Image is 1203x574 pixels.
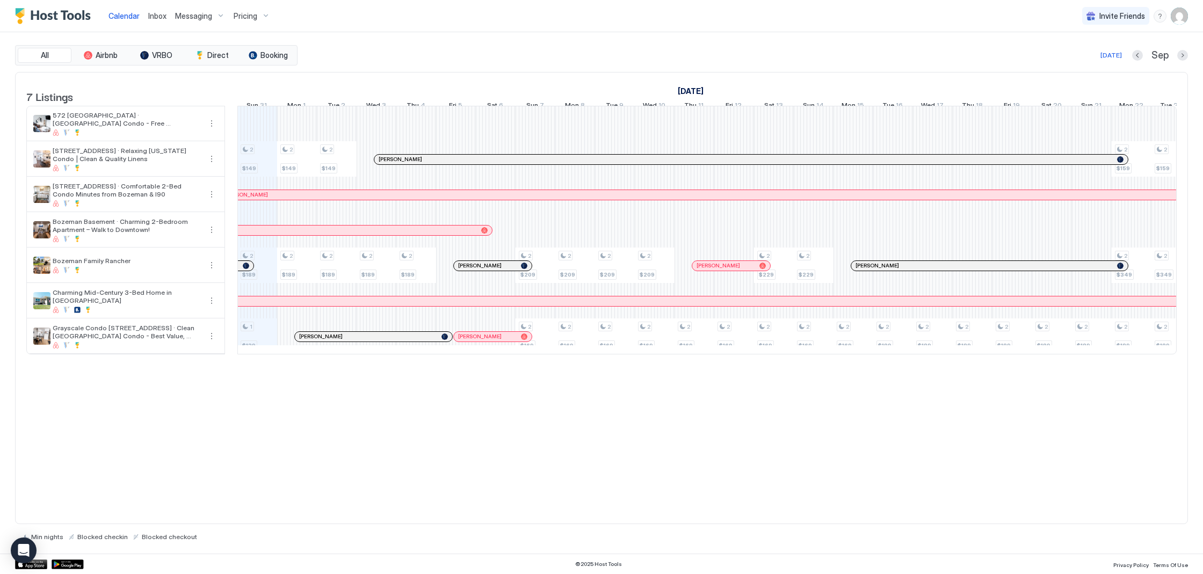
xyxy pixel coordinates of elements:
[242,165,256,172] span: $149
[568,252,571,259] span: 2
[1132,50,1143,61] button: Previous month
[175,11,212,21] span: Messaging
[1164,146,1167,153] span: 2
[205,294,218,307] div: menu
[1157,99,1185,114] a: September 23, 2025
[607,323,611,330] span: 2
[322,271,335,278] span: $189
[1153,562,1188,568] span: Terms Of Use
[242,342,256,349] span: $139
[287,101,301,112] span: Mon
[53,111,201,127] span: 572 [GEOGRAPHIC_DATA] · [GEOGRAPHIC_DATA] Condo - Free Laundry/Central Location
[520,271,535,278] span: $209
[1160,101,1172,112] span: Tue
[234,11,257,21] span: Pricing
[1099,49,1124,62] button: [DATE]
[458,101,462,112] span: 5
[15,560,47,569] a: App Store
[647,323,650,330] span: 2
[562,99,588,114] a: September 8, 2025
[487,101,497,112] span: Sat
[842,101,856,112] span: Mon
[619,101,624,112] span: 9
[129,48,183,63] button: VRBO
[401,271,415,278] span: $189
[77,533,128,541] span: Blocked checkin
[1005,323,1008,330] span: 2
[142,533,197,541] span: Blocked checkout
[322,165,336,172] span: $149
[1099,11,1145,21] span: Invite Friends
[1095,101,1101,112] span: 21
[896,101,903,112] span: 16
[846,323,849,330] span: 2
[1154,10,1166,23] div: menu
[857,101,864,112] span: 15
[600,342,613,349] span: $169
[882,101,894,112] span: Tue
[918,342,931,349] span: $189
[33,150,50,168] div: listing image
[976,101,983,112] span: 18
[185,48,239,63] button: Direct
[369,252,372,259] span: 2
[800,99,827,114] a: September 14, 2025
[524,99,547,114] a: September 7, 2025
[421,101,425,112] span: 4
[205,330,218,343] div: menu
[540,101,544,112] span: 7
[499,101,503,112] span: 6
[806,252,809,259] span: 2
[764,101,774,112] span: Sat
[766,323,770,330] span: 2
[575,561,622,568] span: © 2025 Host Tools
[726,101,733,112] span: Fri
[250,323,252,330] span: 1
[1053,101,1062,112] span: 20
[918,99,946,114] a: September 17, 2025
[723,99,744,114] a: September 12, 2025
[205,117,218,130] div: menu
[675,83,706,99] a: September 1, 2025
[1113,558,1149,570] a: Privacy Policy
[361,271,375,278] span: $189
[1037,342,1050,349] span: $189
[1119,101,1133,112] span: Mon
[937,101,944,112] span: 17
[148,11,166,20] span: Inbox
[382,101,386,112] span: 3
[766,252,770,259] span: 2
[600,271,615,278] span: $209
[1081,101,1093,112] span: Sun
[108,11,140,20] span: Calendar
[53,288,201,304] span: Charming Mid-Century 3-Bed Home in [GEOGRAPHIC_DATA]
[776,101,783,112] span: 13
[643,101,657,112] span: Wed
[1078,99,1104,114] a: September 21, 2025
[1041,101,1052,112] span: Sat
[18,48,71,63] button: All
[379,156,422,163] span: [PERSON_NAME]
[52,560,84,569] a: Google Play Store
[959,99,985,114] a: September 18, 2025
[565,101,579,112] span: Mon
[806,323,809,330] span: 2
[205,152,218,165] div: menu
[640,342,653,349] span: $169
[33,186,50,203] div: listing image
[205,117,218,130] button: More options
[33,221,50,238] div: listing image
[735,101,742,112] span: 12
[684,101,697,112] span: Thu
[682,99,706,114] a: September 11, 2025
[799,271,814,278] span: $229
[108,10,140,21] a: Calendar
[484,99,506,114] a: September 6, 2025
[658,101,665,112] span: 10
[458,262,502,269] span: [PERSON_NAME]
[679,342,693,349] span: $169
[407,101,419,112] span: Thu
[205,330,218,343] button: More options
[33,115,50,132] div: listing image
[289,252,293,259] span: 2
